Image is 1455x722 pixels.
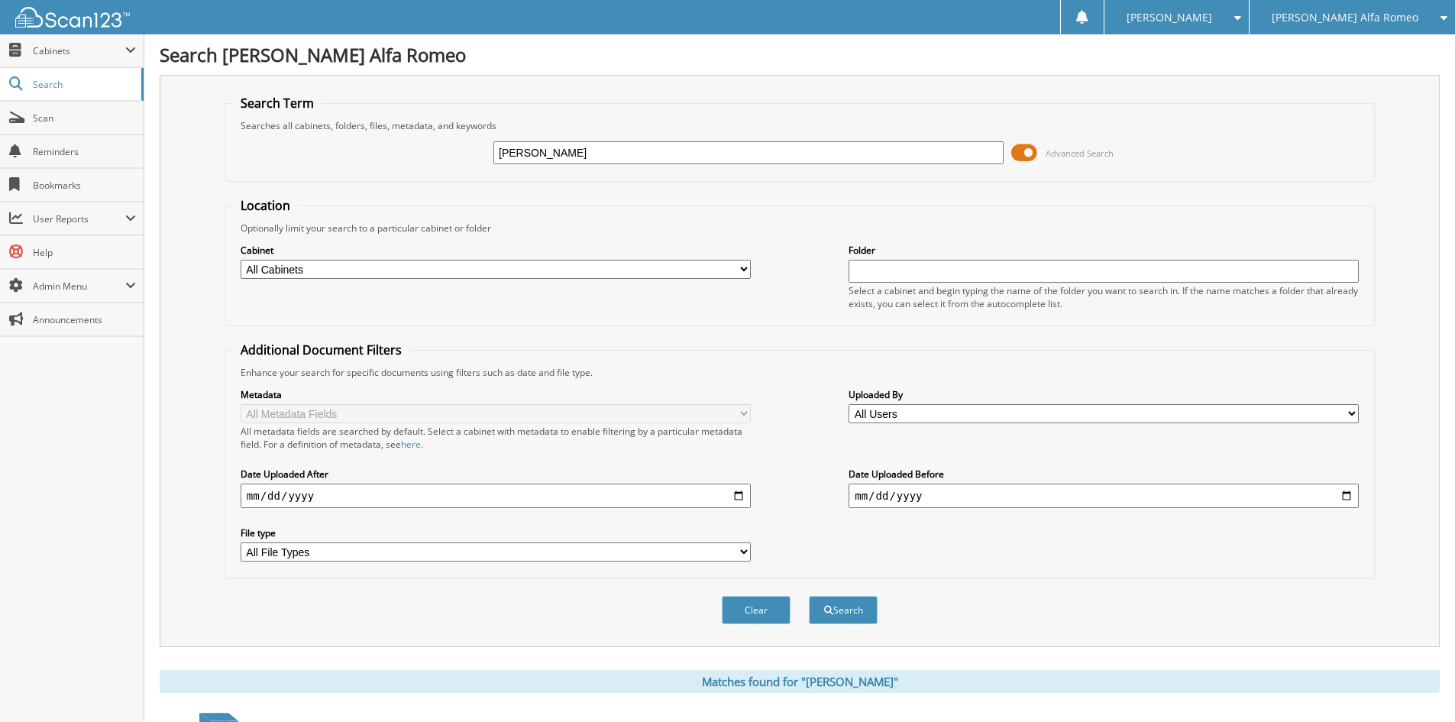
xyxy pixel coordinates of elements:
label: Date Uploaded After [241,468,751,481]
a: here [401,438,421,451]
div: Searches all cabinets, folders, files, metadata, and keywords [233,119,1366,132]
div: Matches found for "[PERSON_NAME]" [160,670,1440,693]
span: Bookmarks [33,179,136,192]
span: Reminders [33,145,136,158]
button: Clear [722,596,791,624]
div: Select a cabinet and begin typing the name of the folder you want to search in. If the name match... [849,284,1359,310]
span: [PERSON_NAME] [1127,13,1212,22]
span: Scan [33,112,136,125]
img: scan123-logo-white.svg [15,7,130,28]
span: Cabinets [33,44,125,57]
span: Help [33,246,136,259]
legend: Search Term [233,95,322,112]
div: Enhance your search for specific documents using filters such as date and file type. [233,366,1366,379]
span: User Reports [33,212,125,225]
span: Admin Menu [33,280,125,293]
legend: Location [233,197,298,214]
label: File type [241,526,751,539]
input: end [849,484,1359,508]
button: Search [809,596,878,624]
label: Metadata [241,388,751,401]
label: Date Uploaded Before [849,468,1359,481]
label: Folder [849,244,1359,257]
label: Uploaded By [849,388,1359,401]
legend: Additional Document Filters [233,342,409,358]
div: All metadata fields are searched by default. Select a cabinet with metadata to enable filtering b... [241,425,751,451]
h1: Search [PERSON_NAME] Alfa Romeo [160,42,1440,67]
span: Announcements [33,313,136,326]
span: Advanced Search [1046,147,1114,159]
span: [PERSON_NAME] Alfa Romeo [1272,13,1418,22]
label: Cabinet [241,244,751,257]
div: Optionally limit your search to a particular cabinet or folder [233,222,1366,235]
input: start [241,484,751,508]
span: Search [33,78,134,91]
